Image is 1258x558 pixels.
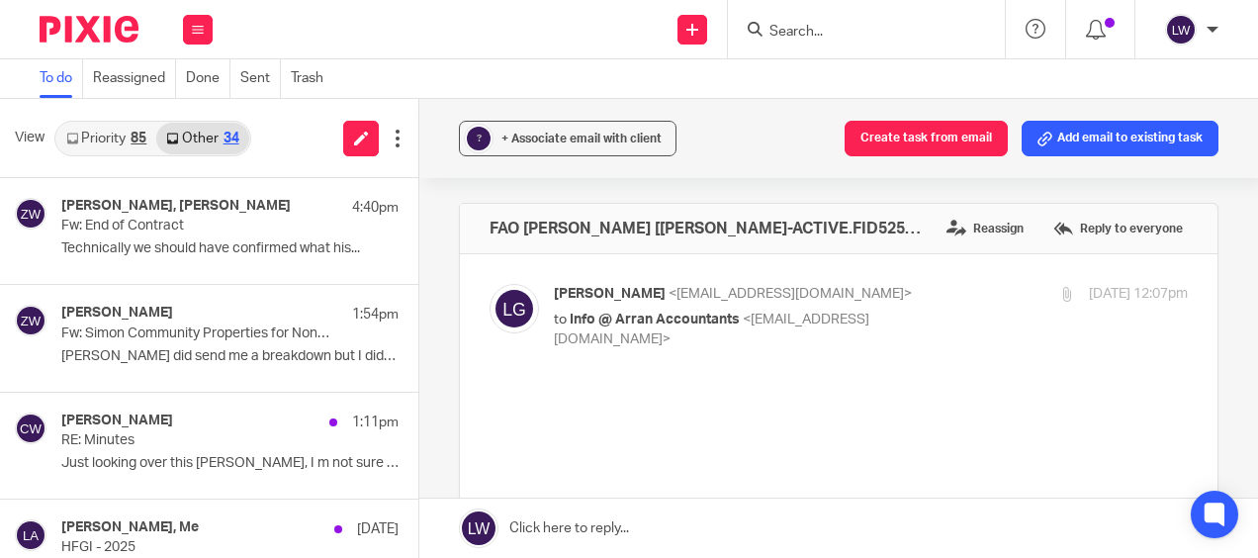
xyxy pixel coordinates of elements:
[291,59,333,98] a: Trash
[40,59,83,98] a: To do
[767,24,945,42] input: Search
[93,59,176,98] a: Reassigned
[15,305,46,336] img: svg%3E
[15,519,46,551] img: svg%3E
[942,214,1029,243] label: Reassign
[352,198,399,218] p: 4:40pm
[61,325,331,342] p: Fw: Simon Community Properties for Non UK Nationals
[61,455,399,472] p: Just looking over this [PERSON_NAME], I m not sure we...
[240,59,281,98] a: Sent
[570,313,740,326] span: Info @ Arran Accountants
[845,121,1008,156] button: Create task from email
[61,519,199,536] h4: [PERSON_NAME], Me
[357,519,399,539] p: [DATE]
[1165,14,1197,46] img: svg%3E
[1089,284,1188,305] p: [DATE] 12:07pm
[490,219,922,238] h4: FAO [PERSON_NAME] [[PERSON_NAME]-ACTIVE.FID5257894]
[1048,214,1188,243] label: Reply to everyone
[224,132,239,145] div: 34
[352,413,399,432] p: 1:11pm
[40,16,138,43] img: Pixie
[501,133,662,144] span: + Associate email with client
[56,123,156,154] a: Priority85
[1022,121,1218,156] button: Add email to existing task
[669,287,912,301] span: <[EMAIL_ADDRESS][DOMAIN_NAME]>
[156,123,248,154] a: Other34
[61,432,331,449] p: RE: Minutes
[467,127,491,150] div: ?
[61,539,331,556] p: HFGI - 2025
[61,198,291,215] h4: [PERSON_NAME], [PERSON_NAME]
[186,59,230,98] a: Done
[459,121,676,156] button: ? + Associate email with client
[490,284,539,333] img: svg%3E
[352,305,399,325] p: 1:54pm
[554,313,567,326] span: to
[15,198,46,230] img: svg%3E
[61,348,399,365] p: [PERSON_NAME] did send me a breakdown but I didn't know...
[15,128,45,148] span: View
[15,413,46,444] img: svg%3E
[61,305,173,322] h4: [PERSON_NAME]
[61,413,173,429] h4: [PERSON_NAME]
[554,287,666,301] span: [PERSON_NAME]
[61,240,399,257] p: Technically we should have confirmed what his...
[131,132,146,145] div: 85
[61,218,331,234] p: Fw: End of Contract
